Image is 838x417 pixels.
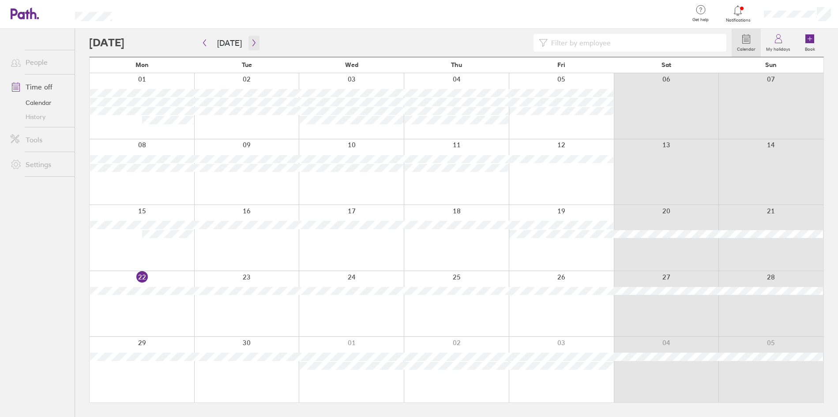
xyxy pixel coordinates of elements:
label: Calendar [732,44,761,52]
a: Tools [4,131,75,149]
span: Mon [135,61,149,68]
a: My holidays [761,29,796,57]
span: Fri [557,61,565,68]
a: Book [796,29,824,57]
a: History [4,110,75,124]
span: Sun [765,61,777,68]
a: Calendar [4,96,75,110]
span: Wed [345,61,358,68]
span: Thu [451,61,462,68]
span: Tue [242,61,252,68]
input: Filter by employee [548,34,721,51]
span: Sat [661,61,671,68]
a: Notifications [724,4,752,23]
span: Get help [686,17,715,22]
label: My holidays [761,44,796,52]
button: [DATE] [210,36,249,50]
a: Time off [4,78,75,96]
span: Notifications [724,18,752,23]
label: Book [800,44,820,52]
a: Calendar [732,29,761,57]
a: Settings [4,156,75,173]
a: People [4,53,75,71]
